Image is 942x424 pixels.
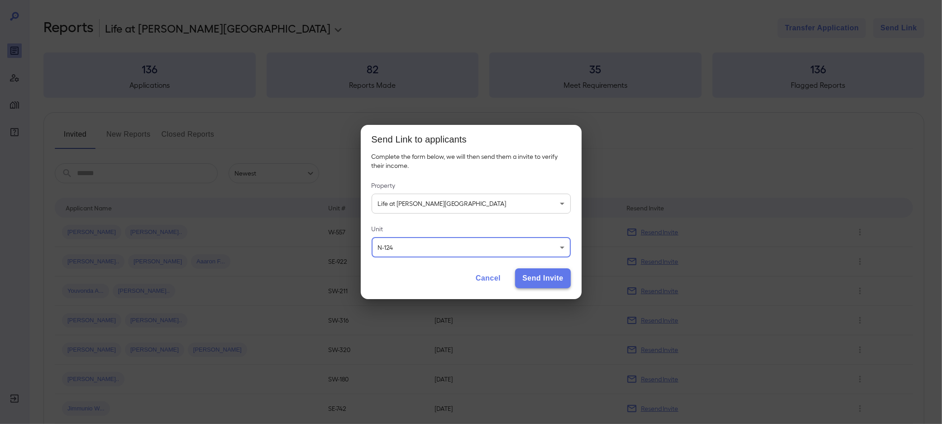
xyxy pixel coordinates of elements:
[372,238,571,257] div: N-124
[372,152,571,170] p: Complete the form below, we will then send them a invite to verify their income.
[372,181,571,190] label: Property
[372,194,571,214] div: Life at [PERSON_NAME][GEOGRAPHIC_DATA]
[372,224,571,233] label: Unit
[361,125,582,152] h2: Send Link to applicants
[469,268,508,288] button: Cancel
[515,268,570,288] button: Send Invite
